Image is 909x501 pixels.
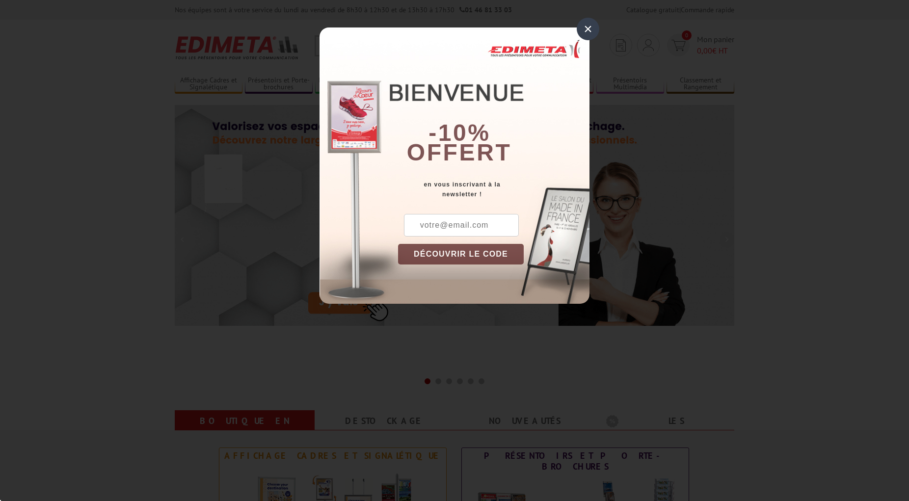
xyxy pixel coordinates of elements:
[398,244,524,264] button: DÉCOUVRIR LE CODE
[428,120,490,146] b: -10%
[404,214,519,237] input: votre@email.com
[407,139,512,165] font: offert
[398,180,589,199] div: en vous inscrivant à la newsletter !
[577,18,599,40] div: ×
